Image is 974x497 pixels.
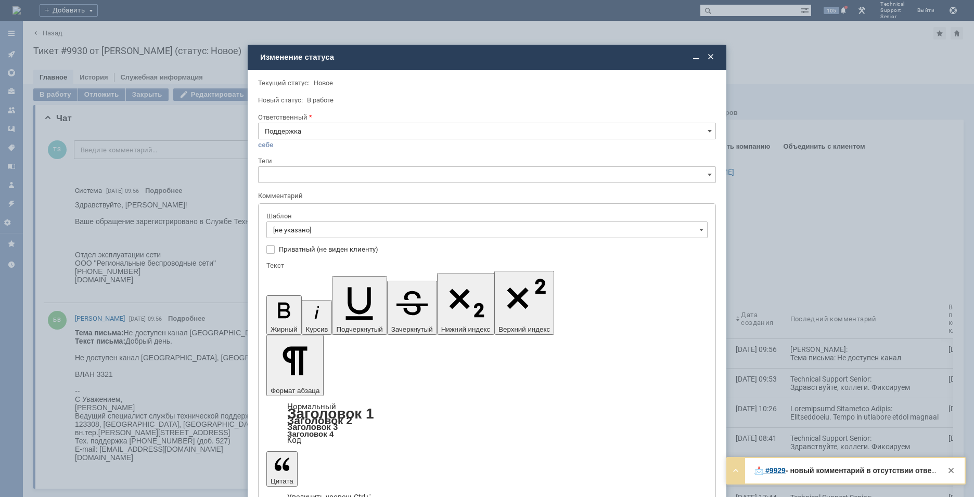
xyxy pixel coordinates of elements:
[287,414,352,426] a: Заголовок 2
[387,281,437,335] button: Зачеркнутый
[266,451,298,487] button: Цитата
[266,262,706,269] div: Текст
[260,53,716,62] div: Изменение статуса
[302,300,332,335] button: Курсив
[258,191,714,201] div: Комментарий
[287,429,334,438] a: Заголовок 4
[258,158,714,164] div: Теги
[258,114,714,121] div: Ответственный
[279,245,706,254] label: Приватный (не виден клиенту)
[437,273,495,335] button: Нижний индекс
[258,96,303,104] label: Новый статус:
[314,79,333,87] span: Новое
[332,276,387,335] button: Подчеркнутый
[498,325,550,333] span: Верхний индекс
[271,387,319,395] span: Формат абзаца
[391,325,433,333] span: Зачеркнутый
[754,466,938,475] div: Здравствуйте, коллеги. Фиксируем недоступность приемного оборудования, со стороны клиента. Просьб...
[266,335,324,396] button: Формат абзаца
[306,325,328,333] span: Курсив
[287,436,301,445] a: Код
[706,52,716,62] span: Закрыть
[336,325,382,333] span: Подчеркнутый
[271,325,298,333] span: Жирный
[258,141,274,149] a: себе
[266,213,706,219] div: Шаблон
[729,464,742,477] div: Развернуть
[266,403,708,444] div: Формат абзаца
[307,96,334,104] span: В работе
[494,271,554,335] button: Верхний индекс
[945,464,957,477] div: Закрыть
[754,466,786,475] a: 📩 #9929
[287,422,338,431] a: Заголовок 3
[441,325,491,333] span: Нижний индекс
[271,477,293,485] span: Цитата
[287,406,374,422] a: Заголовок 1
[258,79,310,87] label: Текущий статус:
[266,295,302,335] button: Жирный
[691,52,701,62] span: Свернуть (Ctrl + M)
[287,402,336,411] a: Нормальный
